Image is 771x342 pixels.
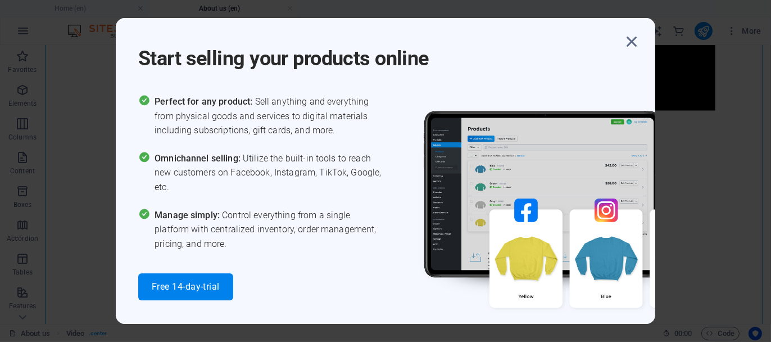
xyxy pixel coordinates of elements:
[155,94,385,138] span: Sell anything and everything from physical goods and services to digital materials including subs...
[152,282,220,291] span: Free 14-day-trial
[155,208,385,251] span: Control everything from a single platform with centralized inventory, order management, pricing, ...
[155,153,243,164] span: Omnichannel selling:
[155,151,385,195] span: Utilize the built-in tools to reach new customers on Facebook, Instagram, TikTok, Google, etc.
[138,273,233,300] button: Free 14-day-trial
[155,210,222,220] span: Manage simply:
[138,31,622,72] h1: Start selling your products online
[155,96,255,107] span: Perfect for any product:
[405,94,742,340] img: promo_image.png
